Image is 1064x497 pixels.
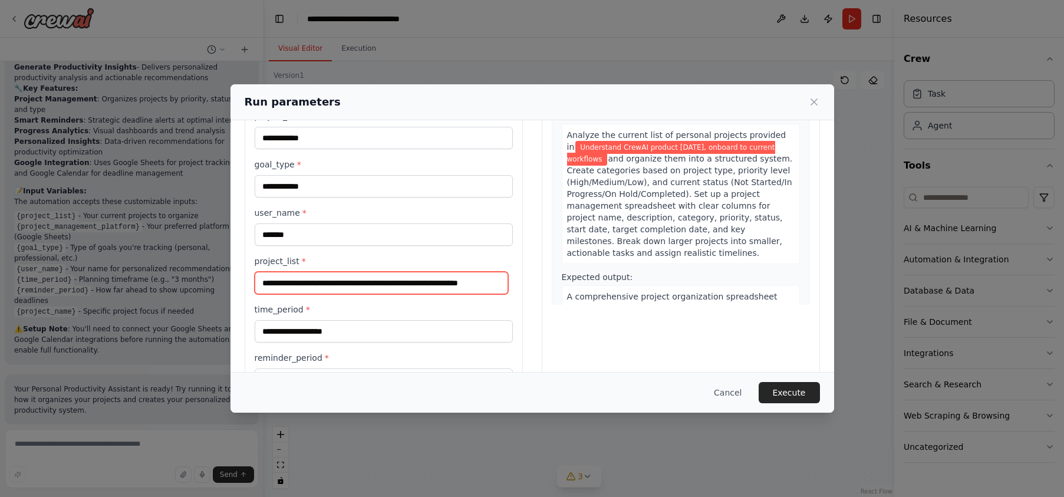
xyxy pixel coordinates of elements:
[255,255,513,267] label: project_list
[567,154,793,258] span: and organize them into a structured system. Create categories based on project type, priority lev...
[255,159,513,170] label: goal_type
[255,304,513,315] label: time_period
[255,352,513,364] label: reminder_period
[255,207,513,219] label: user_name
[759,382,820,403] button: Execute
[704,382,751,403] button: Cancel
[567,292,794,337] span: A comprehensive project organization spreadsheet with all projects categorized and structured, in...
[562,272,633,282] span: Expected output:
[567,130,786,152] span: Analyze the current list of personal projects provided in
[567,141,775,166] span: Variable: project_list
[245,94,341,110] h2: Run parameters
